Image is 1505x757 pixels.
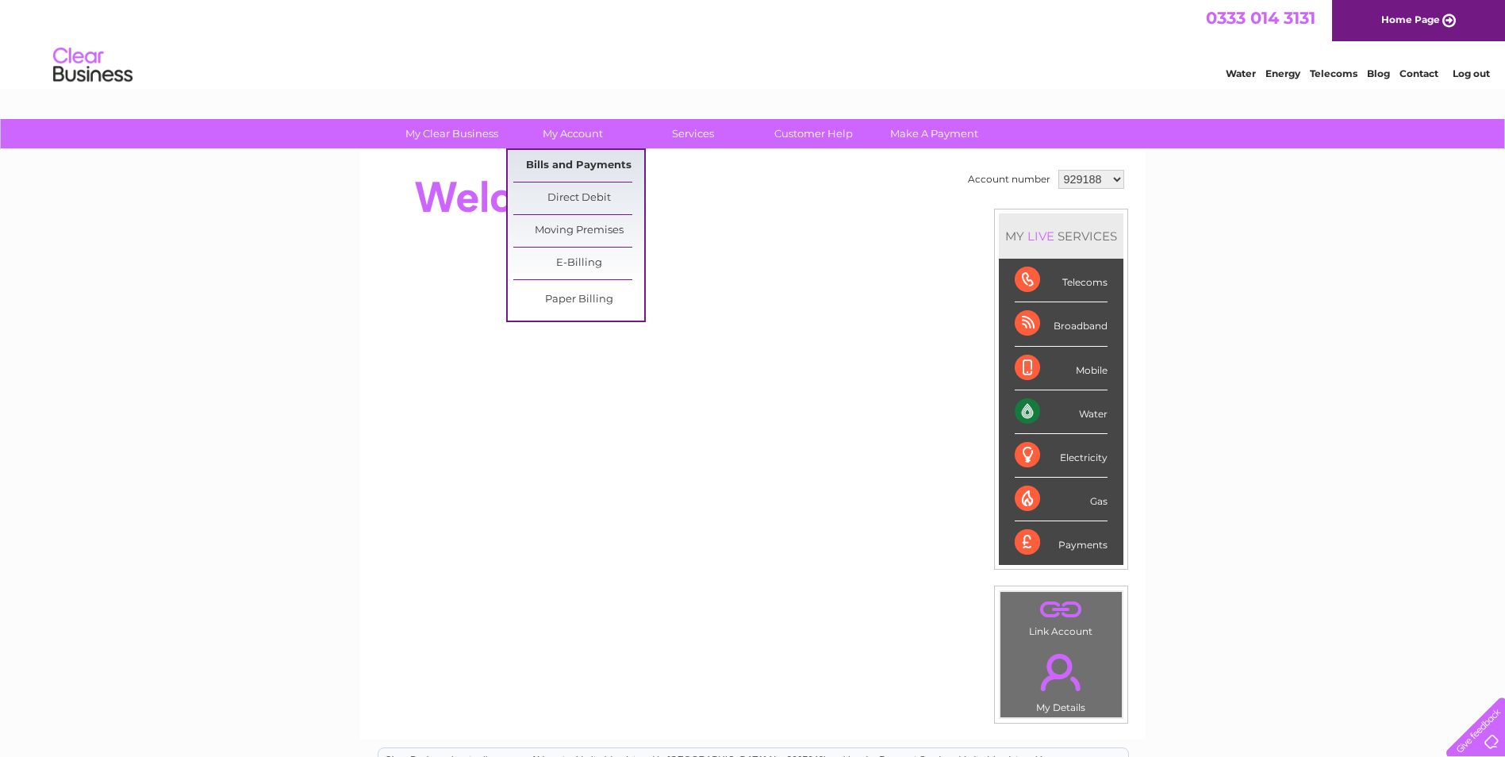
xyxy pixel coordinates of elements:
[1310,67,1357,79] a: Telecoms
[1367,67,1390,79] a: Blog
[1015,259,1108,302] div: Telecoms
[378,9,1128,77] div: Clear Business is a trading name of Verastar Limited (registered in [GEOGRAPHIC_DATA] No. 3667643...
[1024,229,1058,244] div: LIVE
[1000,640,1123,718] td: My Details
[1004,596,1118,624] a: .
[1206,8,1315,28] a: 0333 014 3131
[513,215,644,247] a: Moving Premises
[513,183,644,214] a: Direct Debit
[628,119,758,148] a: Services
[1453,67,1490,79] a: Log out
[513,150,644,182] a: Bills and Payments
[748,119,879,148] a: Customer Help
[1015,434,1108,478] div: Electricity
[507,119,638,148] a: My Account
[1015,521,1108,564] div: Payments
[1000,591,1123,641] td: Link Account
[1015,347,1108,390] div: Mobile
[386,119,517,148] a: My Clear Business
[1265,67,1300,79] a: Energy
[513,284,644,316] a: Paper Billing
[1015,390,1108,434] div: Water
[1015,302,1108,346] div: Broadband
[1399,67,1438,79] a: Contact
[999,213,1123,259] div: MY SERVICES
[52,41,133,90] img: logo.png
[869,119,1000,148] a: Make A Payment
[1226,67,1256,79] a: Water
[964,166,1054,193] td: Account number
[1004,644,1118,700] a: .
[1015,478,1108,521] div: Gas
[513,248,644,279] a: E-Billing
